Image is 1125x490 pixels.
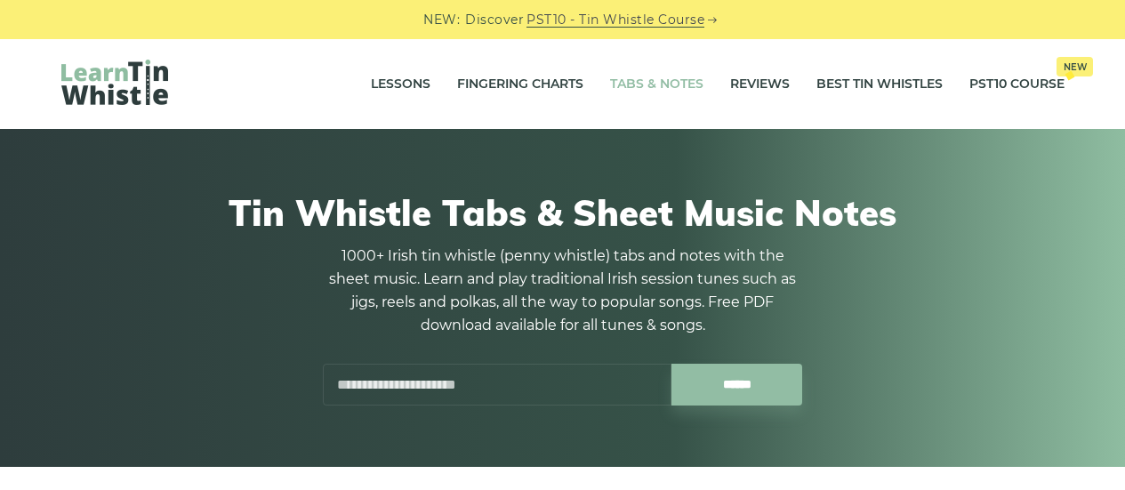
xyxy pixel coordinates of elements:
a: Tabs & Notes [610,62,703,107]
img: LearnTinWhistle.com [61,60,168,105]
a: Lessons [371,62,430,107]
p: 1000+ Irish tin whistle (penny whistle) tabs and notes with the sheet music. Learn and play tradi... [323,245,803,337]
span: New [1057,57,1093,76]
a: Fingering Charts [457,62,583,107]
a: PST10 CourseNew [969,62,1065,107]
h1: Tin Whistle Tabs & Sheet Music Notes [61,191,1065,234]
a: Reviews [730,62,790,107]
a: Best Tin Whistles [816,62,943,107]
